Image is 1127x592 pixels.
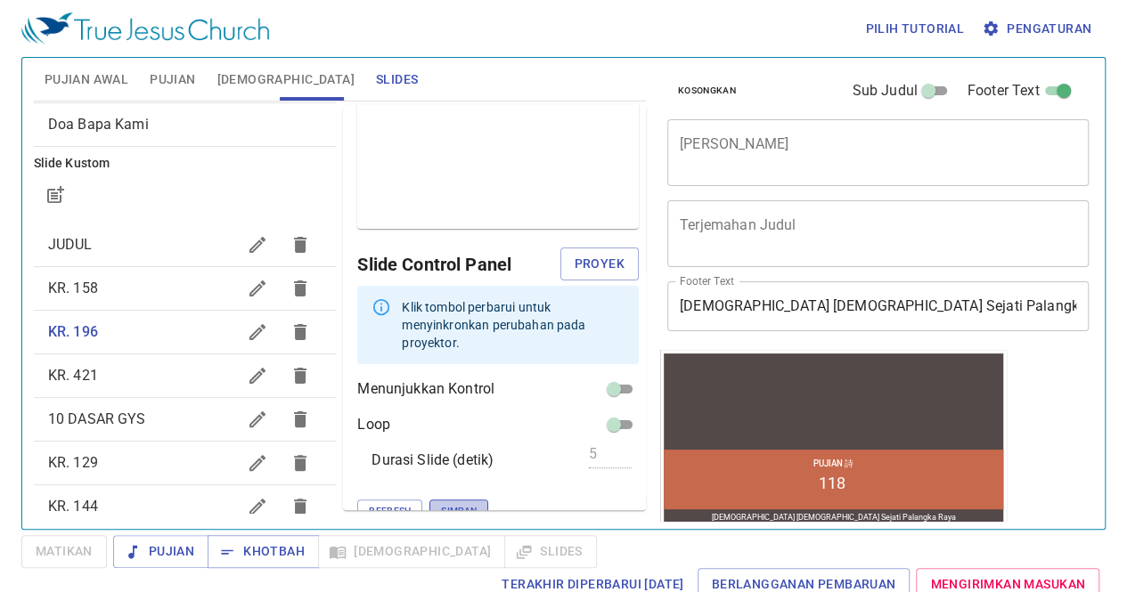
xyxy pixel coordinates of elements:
[429,499,488,523] button: Simpan
[208,535,319,568] button: Khotbah
[678,83,736,99] span: Kosongkan
[21,12,269,45] img: True Jesus Church
[34,442,337,484] div: KR. 129
[858,12,971,45] button: Pilih tutorial
[667,80,747,101] button: Kosongkan
[34,354,337,397] div: KR. 421
[560,247,639,280] button: Proyek
[217,69,355,91] span: [DEMOGRAPHIC_DATA]
[45,69,128,91] span: Pujian Awal
[660,350,1007,528] iframe: from-child
[127,540,194,563] span: Pujian
[852,80,917,101] span: Sub Judul
[48,367,98,384] span: KR. 421
[441,503,477,519] span: Simpan
[369,503,411,519] span: Refresh
[357,378,494,400] p: Menunjukkan Kontrol
[865,18,964,40] span: Pilih tutorial
[34,311,337,353] div: KR. 196
[968,80,1040,101] span: Footer Text
[372,450,494,471] p: Durasi Slide (detik)
[575,253,625,275] span: Proyek
[222,540,305,563] span: Khotbah
[985,18,1091,40] span: Pengaturan
[34,398,337,441] div: 10 DASAR GYS
[113,535,208,568] button: Pujian
[402,291,625,359] div: Klik tombol perbarui untuk menyinkronkan perubahan pada proyektor.
[34,103,337,146] div: Doa Bapa Kami
[34,485,337,528] div: KR. 144
[48,498,98,515] span: KR. 144
[48,236,93,253] span: JUDUL
[34,223,337,266] div: JUDUL
[34,154,337,174] h6: Slide Kustom
[48,410,146,427] span: 10 DASAR GYS
[150,69,195,91] span: Pujian
[48,280,98,296] span: KR. 158
[357,414,390,435] p: Loop
[357,250,559,279] h6: Slide Control Panel
[48,116,149,133] span: [object Object]
[978,12,1098,45] button: Pengaturan
[376,69,418,91] span: Slides
[357,499,422,523] button: Refresh
[48,454,98,471] span: KR. 129
[48,323,98,340] span: KR. 196
[34,267,337,310] div: KR. 158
